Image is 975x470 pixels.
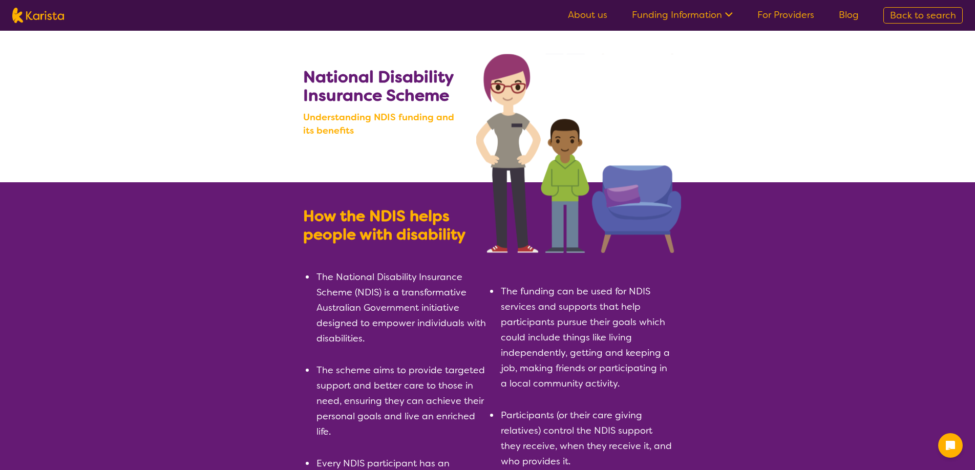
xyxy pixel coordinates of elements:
[883,7,963,24] a: Back to search
[303,66,453,106] b: National Disability Insurance Scheme
[315,269,487,346] li: The National Disability Insurance Scheme (NDIS) is a transformative Australian Government initiat...
[315,362,487,439] li: The scheme aims to provide targeted support and better care to those in need, ensuring they can a...
[500,284,672,391] li: The funding can be used for NDIS services and supports that help participants pursue their goals ...
[303,206,465,245] b: How the NDIS helps people with disability
[632,9,733,21] a: Funding Information
[890,9,956,22] span: Back to search
[303,111,467,137] b: Understanding NDIS funding and its benefits
[476,54,681,253] img: Search NDIS services with Karista
[500,408,672,469] li: Participants (or their care giving relatives) control the NDIS support they receive, when they re...
[839,9,859,21] a: Blog
[568,9,607,21] a: About us
[757,9,814,21] a: For Providers
[12,8,64,23] img: Karista logo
